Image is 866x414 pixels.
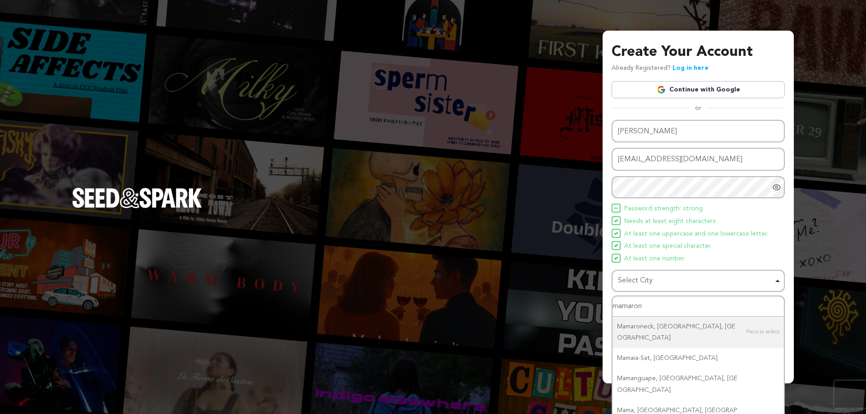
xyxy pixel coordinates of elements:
[614,206,618,210] img: Seed&Spark Icon
[72,188,202,208] img: Seed&Spark Logo
[613,369,784,400] div: Mamanguape, [GEOGRAPHIC_DATA], [GEOGRAPHIC_DATA]
[614,232,618,235] img: Seed&Spark Icon
[613,348,784,369] div: Mamaia-Sat, [GEOGRAPHIC_DATA]
[624,204,703,214] span: Password strength: strong
[618,274,773,287] div: Select City
[612,63,709,74] p: Already Registered?
[613,317,784,348] div: Mamaroneck, [GEOGRAPHIC_DATA], [GEOGRAPHIC_DATA]
[614,219,618,223] img: Seed&Spark Icon
[624,216,717,227] span: Needs at least eight characters.
[614,256,618,260] img: Seed&Spark Icon
[72,188,202,226] a: Seed&Spark Homepage
[624,241,712,252] span: At least one special character.
[624,254,685,264] span: At least one number.
[612,148,785,171] input: Email address
[772,183,781,192] a: Show password as plain text. Warning: this will display your password on the screen.
[613,296,784,317] input: Select City
[612,81,785,98] a: Continue with Google
[624,229,768,240] span: At least one uppercase and one lowercase letter.
[612,41,785,63] h3: Create Your Account
[612,120,785,143] input: Name
[657,85,666,94] img: Google logo
[614,244,618,247] img: Seed&Spark Icon
[690,104,707,113] span: or
[673,65,709,71] a: Log in here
